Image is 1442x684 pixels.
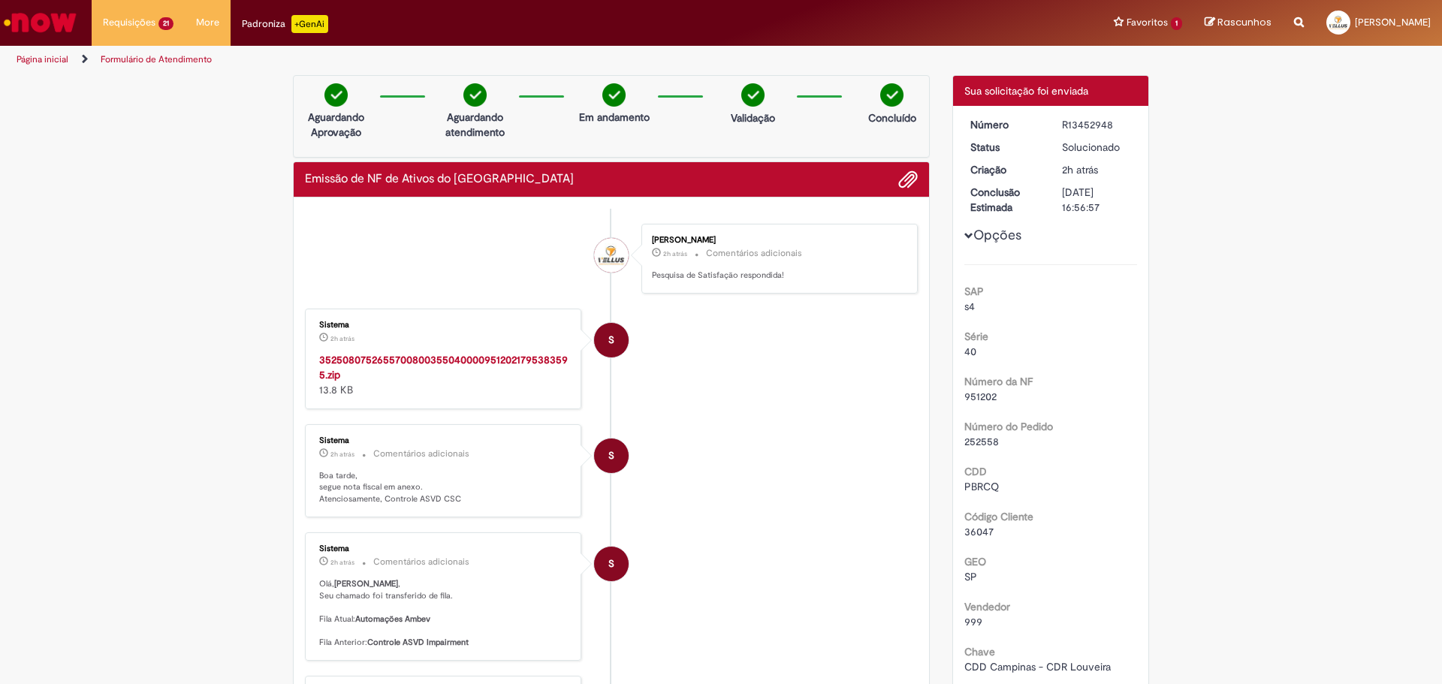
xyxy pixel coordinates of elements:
dt: Número [959,117,1051,132]
span: 951202 [964,390,997,403]
div: Sistema [319,321,569,330]
span: SP [964,570,977,583]
b: CDD [964,465,987,478]
span: 252558 [964,435,999,448]
span: Rascunhos [1217,15,1272,29]
span: [PERSON_NAME] [1355,16,1431,29]
span: s4 [964,300,975,313]
time: 27/08/2025 14:56:54 [1062,163,1098,176]
span: 2h atrás [330,450,354,459]
span: Sua solicitação foi enviada [964,84,1088,98]
b: SAP [964,285,984,298]
p: Olá, , Seu chamado foi transferido de fila. Fila Atual: Fila Anterior: [319,578,569,649]
span: PBRCQ [964,480,999,493]
img: ServiceNow [2,8,79,38]
div: Sistema [319,544,569,553]
span: 1 [1171,17,1182,30]
span: 36047 [964,525,994,538]
div: 13.8 KB [319,352,569,397]
b: Vendedor [964,600,1010,613]
span: 2h atrás [330,334,354,343]
b: [PERSON_NAME] [334,578,398,589]
div: Padroniza [242,15,328,33]
img: check-circle-green.png [880,83,904,107]
a: Página inicial [17,53,68,65]
a: Formulário de Atendimento [101,53,212,65]
span: Requisições [103,15,155,30]
span: Favoritos [1127,15,1168,30]
small: Comentários adicionais [706,247,802,260]
p: Aguardando Aprovação [300,110,373,140]
span: S [608,322,614,358]
time: 27/08/2025 15:05:22 [330,334,354,343]
img: check-circle-green.png [463,83,487,107]
p: +GenAi [291,15,328,33]
div: 27/08/2025 14:56:54 [1062,162,1132,177]
div: Flavio Faria [594,238,629,273]
img: check-circle-green.png [741,83,765,107]
dt: Status [959,140,1051,155]
p: Validação [731,110,775,125]
span: 40 [964,345,976,358]
h2: Emissão de NF de Ativos do ASVD Histórico de tíquete [305,173,574,186]
b: Número do Pedido [964,420,1053,433]
span: 2h atrás [1062,163,1098,176]
div: Solucionado [1062,140,1132,155]
div: System [594,438,629,473]
time: 27/08/2025 15:30:16 [663,249,687,258]
span: S [608,438,614,474]
span: CDD Campinas - CDR Louveira [964,660,1111,673]
span: 999 [964,615,982,628]
div: System [594,547,629,581]
small: Comentários adicionais [373,556,469,568]
span: More [196,15,219,30]
ul: Trilhas de página [11,46,950,74]
div: Sistema [319,436,569,445]
p: Concluído [868,110,916,125]
img: check-circle-green.png [602,83,626,107]
p: Pesquisa de Satisfação respondida! [652,270,902,282]
span: S [608,546,614,582]
p: Boa tarde, segue nota fiscal em anexo. Atenciosamente, Controle ASVD CSC [319,470,569,505]
b: Automações Ambev [355,613,430,625]
p: Em andamento [579,110,650,125]
div: R13452948 [1062,117,1132,132]
span: 2h atrás [663,249,687,258]
span: 2h atrás [330,558,354,567]
dt: Conclusão Estimada [959,185,1051,215]
b: Chave [964,645,995,658]
small: Comentários adicionais [373,447,469,460]
b: Controle ASVD Impairment [367,637,469,648]
div: Sistema [594,323,629,357]
b: Série [964,330,988,343]
a: Rascunhos [1205,16,1272,30]
dt: Criação [959,162,1051,177]
a: 35250807526557008003550400009512021795383595.zip [319,353,568,381]
time: 27/08/2025 15:05:22 [330,450,354,459]
p: Aguardando atendimento [439,110,511,140]
b: Número da NF [964,375,1033,388]
span: 21 [158,17,173,30]
b: GEO [964,555,986,568]
img: check-circle-green.png [324,83,348,107]
div: [DATE] 16:56:57 [1062,185,1132,215]
button: Adicionar anexos [898,170,918,189]
div: [PERSON_NAME] [652,236,902,245]
time: 27/08/2025 15:05:21 [330,558,354,567]
b: Código Cliente [964,510,1033,523]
